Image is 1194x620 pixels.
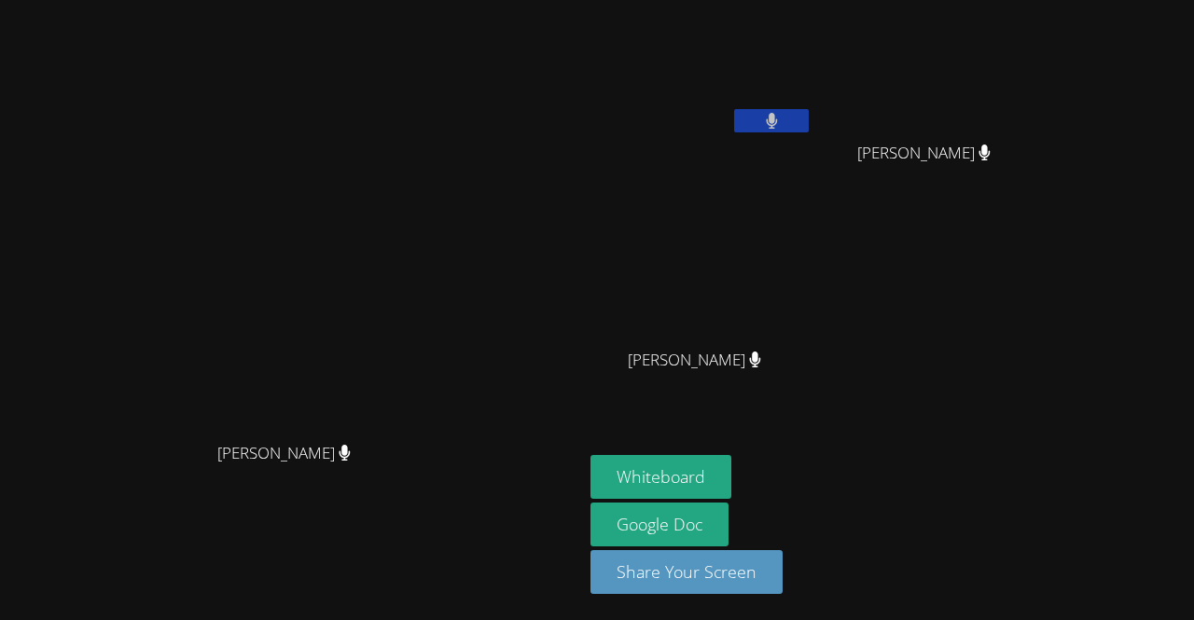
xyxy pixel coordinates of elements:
[857,140,991,167] span: [PERSON_NAME]
[628,347,761,374] span: [PERSON_NAME]
[590,550,783,594] button: Share Your Screen
[590,503,729,546] a: Google Doc
[217,440,351,467] span: [PERSON_NAME]
[590,455,731,499] button: Whiteboard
